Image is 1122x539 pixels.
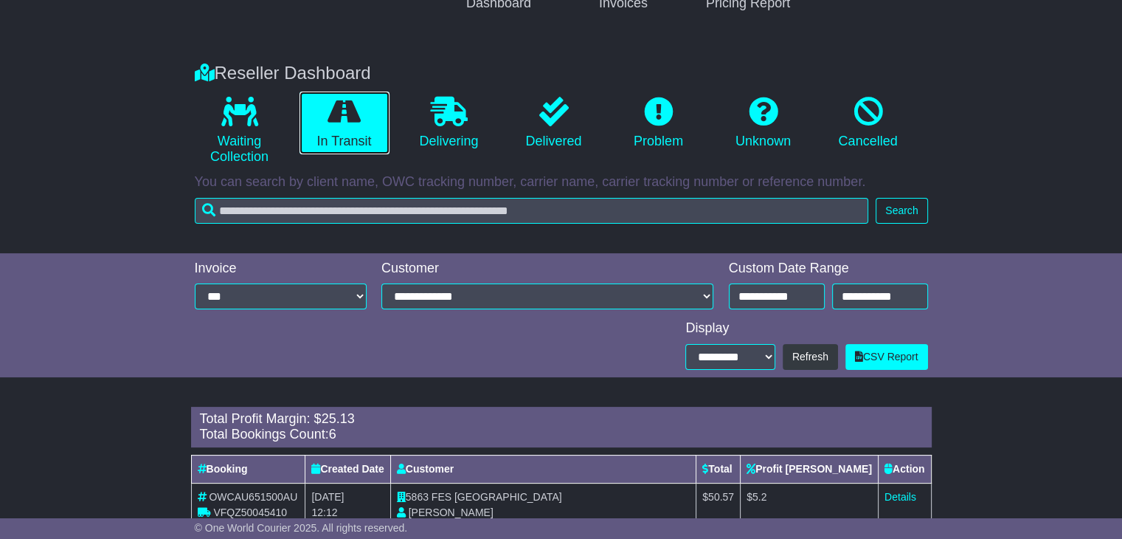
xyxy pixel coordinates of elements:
[191,455,305,483] th: Booking
[509,92,599,155] a: Delivered
[614,92,704,155] a: Problem
[209,491,297,503] span: OWCAU651500AU
[876,198,927,224] button: Search
[195,261,367,277] div: Invoice
[409,507,494,518] span: [PERSON_NAME]
[200,411,923,428] div: Total Profit Margin: $
[213,507,287,518] span: VFQZ50045410
[311,491,344,503] span: [DATE]
[195,92,285,171] a: Waiting Collection
[783,344,838,370] button: Refresh
[311,507,337,518] span: 12:12
[406,491,429,503] span: 5863
[305,455,390,483] th: Created Date
[329,427,336,442] span: 6
[685,320,927,337] div: Display
[696,483,741,526] td: $
[884,491,916,503] a: Details
[195,522,408,534] span: © One World Courier 2025. All rights reserved.
[718,92,808,155] a: Unknown
[322,411,355,426] span: 25.13
[390,455,696,483] th: Customer
[200,427,923,443] div: Total Bookings Count:
[195,174,928,190] p: You can search by client name, OWC tracking number, carrier name, carrier tracking number or refe...
[845,344,928,370] a: CSV Report
[696,455,741,483] th: Total
[381,261,714,277] div: Customer
[823,92,913,155] a: Cancelled
[187,63,935,84] div: Reseller Dashboard
[741,483,879,526] td: $
[741,455,879,483] th: Profit [PERSON_NAME]
[299,92,389,155] a: In Transit
[708,491,734,503] span: 50.57
[729,261,928,277] div: Custom Date Range
[432,491,562,503] span: FES [GEOGRAPHIC_DATA]
[878,455,931,483] th: Action
[752,491,766,503] span: 5.2
[404,92,494,155] a: Delivering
